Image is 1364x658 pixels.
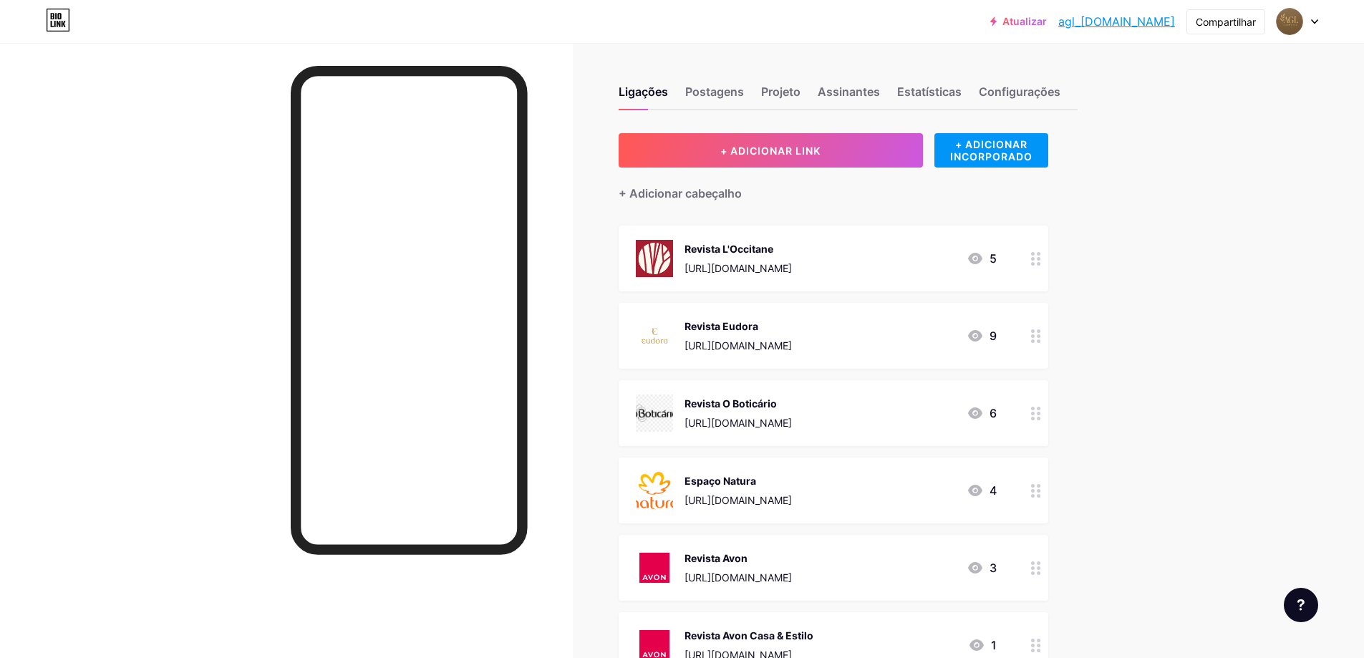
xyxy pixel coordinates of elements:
font: Espaço Natura [685,475,756,487]
font: 3 [990,561,997,575]
font: + ADICIONAR LINK [720,145,821,157]
font: Compartilhar [1196,16,1256,28]
a: agl_[DOMAIN_NAME] [1058,13,1175,30]
font: Atualizar [1002,15,1047,27]
font: Estatísticas [897,84,962,99]
font: 5 [990,251,997,266]
font: Revista O Boticário [685,397,777,410]
font: Projeto [761,84,800,99]
font: [URL][DOMAIN_NAME] [685,262,792,274]
font: 1 [991,638,997,652]
img: Revista L'Occitane [636,240,673,277]
img: Revista Eudora [636,317,673,354]
font: + ADICIONAR INCORPORADO [950,138,1032,163]
font: Postagens [685,84,744,99]
font: 6 [990,406,997,420]
font: Configurações [979,84,1060,99]
img: Ana Clara Leão [1276,8,1303,35]
font: 9 [990,329,997,343]
img: Espaço Natura [636,472,673,509]
font: Revista Eudora [685,320,758,332]
font: Revista L'Occitane [685,243,773,255]
font: + Adicionar cabeçalho [619,186,742,200]
img: Revista O Boticário [636,395,673,432]
font: Assinantes [818,84,880,99]
button: + ADICIONAR LINK [619,133,923,168]
font: Revista Avon [685,552,748,564]
font: 4 [990,483,997,498]
img: Revista Avon [636,549,673,586]
font: [URL][DOMAIN_NAME] [685,571,792,584]
font: [URL][DOMAIN_NAME] [685,494,792,506]
font: Revista Avon Casa & Estilo [685,629,813,642]
font: Ligações [619,84,668,99]
font: [URL][DOMAIN_NAME] [685,417,792,429]
font: agl_[DOMAIN_NAME] [1058,14,1175,29]
font: [URL][DOMAIN_NAME] [685,339,792,352]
